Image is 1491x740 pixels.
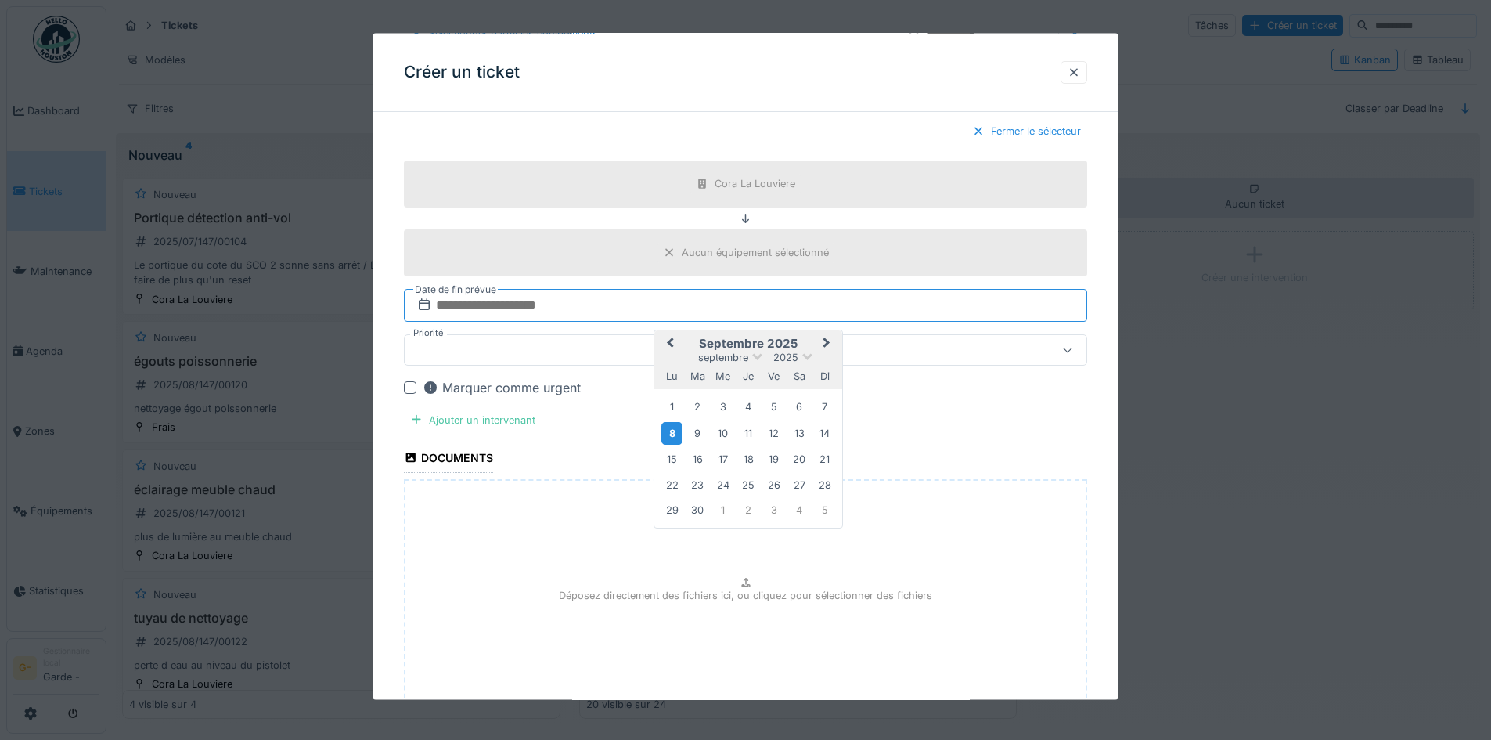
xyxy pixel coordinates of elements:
p: Déposez directement des fichiers ici, ou cliquez pour sélectionner des fichiers [559,587,932,602]
div: Choose vendredi 26 septembre 2025 [763,474,784,495]
div: Marquer comme urgent [423,377,581,396]
div: Choose mardi 16 septembre 2025 [687,449,708,470]
div: Choose mercredi 17 septembre 2025 [712,449,733,470]
div: Fermer le sélecteur [966,121,1087,142]
div: Choose samedi 13 septembre 2025 [789,422,810,443]
div: Choose mercredi 24 septembre 2025 [712,474,733,495]
div: mardi [687,366,708,387]
div: dimanche [814,366,835,387]
div: Choose vendredi 5 septembre 2025 [763,396,784,417]
div: Aucun équipement sélectionné [682,245,829,260]
div: Choose lundi 1 septembre 2025 [661,396,682,417]
div: Choose lundi 15 septembre 2025 [661,449,682,470]
div: samedi [789,366,810,387]
div: Choose samedi 6 septembre 2025 [789,396,810,417]
div: lundi [661,366,682,387]
div: Choose lundi 22 septembre 2025 [661,474,682,495]
span: septembre [698,351,748,363]
div: jeudi [738,366,759,387]
div: Choose samedi 20 septembre 2025 [789,449,810,470]
h2: septembre 2025 [654,336,842,350]
button: Previous Month [656,331,681,356]
div: Choose mardi 2 septembre 2025 [687,396,708,417]
div: vendredi [763,366,784,387]
div: Choose dimanche 28 septembre 2025 [814,474,835,495]
div: Choose mercredi 3 septembre 2025 [712,396,733,417]
div: Month septembre, 2025 [660,394,837,522]
div: Choose vendredi 12 septembre 2025 [763,422,784,443]
div: Choose jeudi 4 septembre 2025 [738,396,759,417]
div: Choose samedi 4 octobre 2025 [789,500,810,521]
button: Next Month [816,331,841,356]
div: Ajouter un intervenant [404,409,542,430]
div: mercredi [712,366,733,387]
div: Choose vendredi 19 septembre 2025 [763,449,784,470]
div: Choose lundi 29 septembre 2025 [661,500,682,521]
div: Choose vendredi 3 octobre 2025 [763,500,784,521]
div: Choose lundi 8 septembre 2025 [661,421,682,444]
div: Choose dimanche 7 septembre 2025 [814,396,835,417]
div: Cora La Louviere [715,176,795,191]
div: Choose dimanche 21 septembre 2025 [814,449,835,470]
div: Choose mercredi 10 septembre 2025 [712,422,733,443]
div: Choose jeudi 18 septembre 2025 [738,449,759,470]
div: Choose dimanche 5 octobre 2025 [814,500,835,521]
div: Choose jeudi 11 septembre 2025 [738,422,759,443]
label: Date de fin prévue [413,280,498,298]
span: 2025 [773,351,798,363]
div: Choose mardi 9 septembre 2025 [687,422,708,443]
div: Choose jeudi 2 octobre 2025 [738,500,759,521]
div: Choose mardi 30 septembre 2025 [687,500,708,521]
div: Choose samedi 27 septembre 2025 [789,474,810,495]
div: Choose mercredi 1 octobre 2025 [712,500,733,521]
div: Choose dimanche 14 septembre 2025 [814,422,835,443]
div: Choose jeudi 25 septembre 2025 [738,474,759,495]
label: Priorité [410,326,447,339]
h3: Créer un ticket [404,63,520,82]
div: Choose mardi 23 septembre 2025 [687,474,708,495]
div: Documents [404,446,493,472]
